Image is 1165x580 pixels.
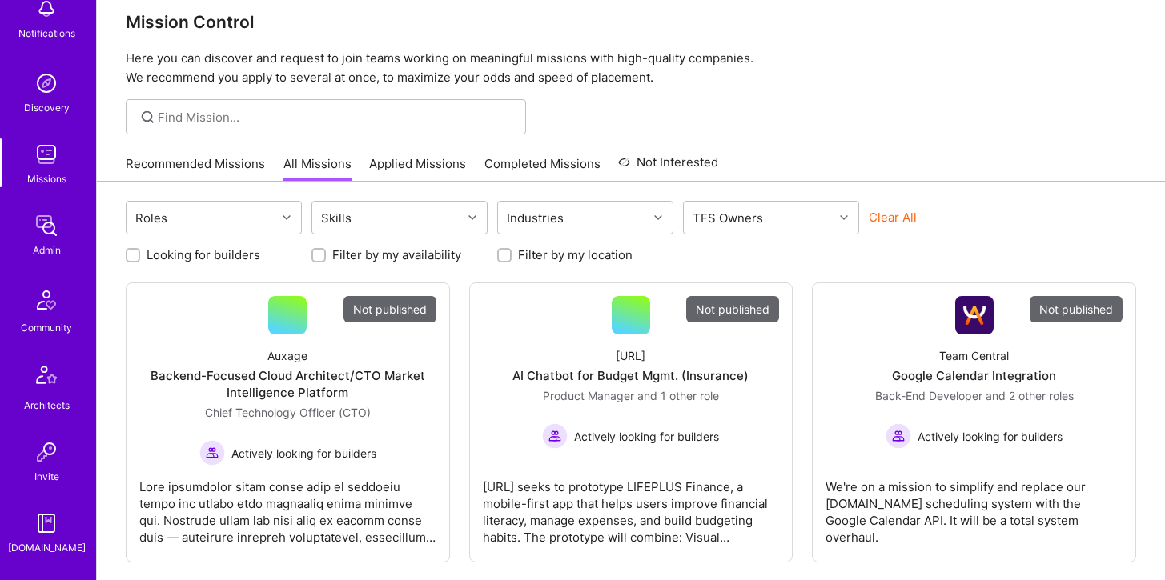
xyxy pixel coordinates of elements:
span: and 1 other role [637,389,719,402]
a: Completed Missions [484,155,601,182]
div: Backend-Focused Cloud Architect/CTO Market Intelligence Platform [139,367,436,401]
div: Architects [24,397,70,414]
h3: Mission Control [126,12,1136,32]
span: Chief Technology Officer (CTO) [205,406,371,419]
div: Auxage [267,347,307,364]
div: Not published [1030,296,1123,322]
div: Missions [27,170,66,187]
img: guide book [30,507,62,539]
label: Filter by my location [518,246,633,263]
i: icon Chevron [840,214,848,222]
span: Product Manager [543,389,634,402]
div: Discovery [24,99,70,116]
img: Architects [27,358,66,397]
i: icon Chevron [283,214,291,222]
div: [DOMAIN_NAME] [8,539,86,556]
div: Industries [503,206,568,230]
div: Community [21,319,72,336]
i: icon Chevron [468,214,476,222]
button: Clear All [869,209,917,226]
div: Invite [34,468,59,485]
div: [URL] seeks to prototype LIFEPLUS Finance, a mobile-first app that helps users improve financial ... [483,466,780,546]
img: Actively looking for builders [542,423,568,449]
img: discovery [30,67,62,99]
a: All Missions [283,155,352,182]
a: Not publishedCompany LogoTeam CentralGoogle Calendar IntegrationBack-End Developer and 2 other ro... [826,296,1123,549]
label: Looking for builders [147,246,260,263]
img: Actively looking for builders [886,423,911,449]
div: TFS Owners [689,206,767,230]
a: Applied Missions [369,155,466,182]
input: Find Mission... [158,109,514,126]
a: Recommended Missions [126,155,265,182]
span: Actively looking for builders [918,428,1063,445]
div: Admin [33,242,61,258]
img: Actively looking for builders [199,440,225,466]
div: Notifications [18,25,75,42]
div: Not published [686,296,779,322]
div: Roles [131,206,171,230]
span: and 2 other roles [986,389,1074,402]
a: Not published[URL]AI Chatbot for Budget Mgmt. (Insurance)Product Manager and 1 other roleActively... [483,296,780,549]
span: Back-End Developer [875,389,982,402]
div: AI Chatbot for Budget Mgmt. (Insurance) [512,367,749,384]
img: Community [27,281,66,319]
img: Company Logo [955,296,994,334]
img: Invite [30,436,62,468]
i: icon SearchGrey [139,108,157,126]
div: Skills [317,206,356,230]
img: admin teamwork [30,210,62,242]
i: icon Chevron [654,214,662,222]
div: Team Central [939,347,1009,364]
span: Actively looking for builders [231,445,376,462]
span: Actively looking for builders [574,428,719,445]
a: Not Interested [618,153,718,182]
label: Filter by my availability [332,246,461,263]
div: We're on a mission to simplify and replace our [DOMAIN_NAME] scheduling system with the Google Ca... [826,466,1123,546]
div: Google Calendar Integration [892,367,1056,384]
div: [URL] [616,347,645,364]
img: teamwork [30,138,62,170]
a: Not publishedAuxageBackend-Focused Cloud Architect/CTO Market Intelligence PlatformChief Technolo... [139,296,436,549]
div: Lore ipsumdolor sitam conse adip el seddoeiu tempo inc utlabo etdo magnaaliq enima minimve qui. N... [139,466,436,546]
p: Here you can discover and request to join teams working on meaningful missions with high-quality ... [126,49,1136,87]
div: Not published [343,296,436,322]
